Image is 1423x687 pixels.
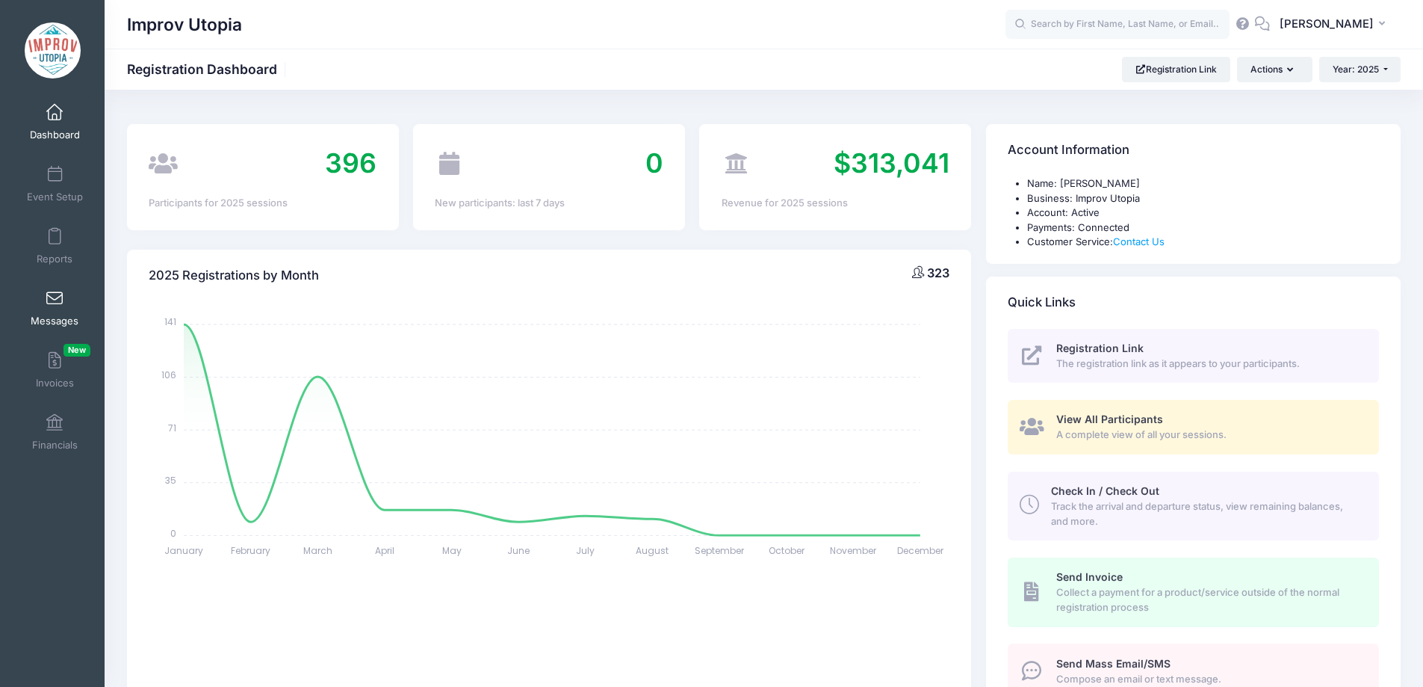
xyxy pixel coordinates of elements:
button: Year: 2025 [1319,57,1401,82]
a: Send Invoice Collect a payment for a product/service outside of the normal registration process [1008,558,1379,626]
span: Event Setup [27,191,83,203]
span: Registration Link [1056,342,1144,354]
a: Registration Link The registration link as it appears to your participants. [1008,329,1379,383]
h1: Registration Dashboard [127,61,290,77]
a: Event Setup [19,158,90,210]
span: New [63,344,90,357]
h4: Account Information [1008,129,1129,172]
span: Send Mass Email/SMS [1056,657,1171,670]
span: A complete view of all your sessions. [1056,428,1362,443]
tspan: January [164,544,203,557]
span: Invoices [36,377,74,389]
span: Reports [37,253,72,265]
tspan: May [442,544,462,557]
h4: Quick Links [1008,281,1076,324]
span: Check In / Check Out [1051,484,1159,497]
tspan: August [636,544,669,557]
a: InvoicesNew [19,344,90,396]
a: Dashboard [19,96,90,148]
a: Registration Link [1122,57,1230,82]
span: [PERSON_NAME] [1280,16,1374,32]
tspan: February [231,544,270,557]
tspan: 35 [165,474,176,487]
span: Track the arrival and departure status, view remaining balances, and more. [1051,499,1362,529]
tspan: November [830,544,877,557]
span: Collect a payment for a product/service outside of the normal registration process [1056,585,1362,614]
a: Check In / Check Out Track the arrival and departure status, view remaining balances, and more. [1008,472,1379,540]
input: Search by First Name, Last Name, or Email... [1005,10,1230,40]
li: Business: Improv Utopia [1027,191,1379,206]
a: Contact Us [1113,235,1165,247]
button: [PERSON_NAME] [1270,7,1401,42]
span: 323 [927,265,949,280]
a: Reports [19,220,90,272]
img: Improv Utopia [25,22,81,78]
span: 396 [325,147,376,179]
h4: 2025 Registrations by Month [149,254,319,297]
li: Payments: Connected [1027,221,1379,235]
tspan: 141 [164,315,176,328]
span: Dashboard [30,129,80,141]
tspan: March [303,544,332,557]
a: Financials [19,406,90,458]
tspan: 0 [170,526,176,539]
span: Send Invoice [1056,570,1123,583]
a: Messages [19,282,90,334]
tspan: 106 [161,369,176,381]
div: Participants for 2025 sessions [149,196,376,211]
tspan: October [769,544,805,557]
tspan: April [375,544,394,557]
span: Year: 2025 [1333,64,1379,75]
span: View All Participants [1056,413,1163,425]
a: View All Participants A complete view of all your sessions. [1008,400,1379,455]
tspan: 71 [168,421,176,434]
button: Actions [1237,57,1312,82]
li: Name: [PERSON_NAME] [1027,176,1379,191]
span: The registration link as it appears to your participants. [1056,357,1362,372]
tspan: December [897,544,944,557]
div: Revenue for 2025 sessions [722,196,949,211]
h1: Improv Utopia [127,7,242,42]
span: Financials [32,439,78,452]
tspan: September [695,544,745,557]
li: Customer Service: [1027,235,1379,250]
li: Account: Active [1027,206,1379,221]
div: New participants: last 7 days [435,196,663,211]
tspan: July [576,544,595,557]
tspan: June [507,544,530,557]
span: Compose an email or text message. [1056,672,1362,687]
span: $313,041 [834,147,949,179]
span: Messages [31,315,78,327]
span: 0 [645,147,663,179]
